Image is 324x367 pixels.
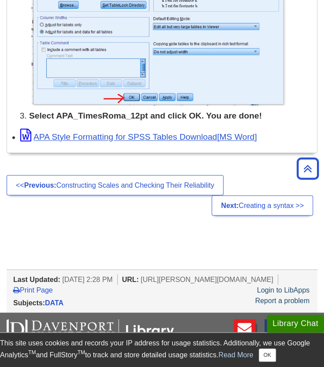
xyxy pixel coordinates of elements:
strong: Next: [221,201,238,209]
a: Read More [218,351,253,358]
i: Print Page [13,286,20,293]
sup: TM [28,349,36,356]
a: <<Previous:Constructing Scales and Checking Their Reliability [7,175,223,195]
sup: TM [78,349,85,356]
span: [DATE] 2:28 PM [62,275,112,283]
span: Last Updated: [13,275,60,283]
a: Login to LibApps [257,286,309,293]
span: URL: [122,275,139,283]
button: Library Chat [267,315,324,333]
a: Next:Creating a syntax >> [212,195,313,215]
span: Subjects: [13,299,45,306]
a: Print Page [13,286,53,293]
a: Report a problem [255,297,309,304]
a: DATA [45,299,63,306]
button: Close [259,348,276,362]
span: [URL][PERSON_NAME][DOMAIN_NAME] [141,275,273,283]
strong: Previous: [24,181,56,189]
a: Link opens in new window [20,132,257,141]
img: DU Libraries [7,319,174,342]
a: Text [264,319,287,349]
a: Back to Top [294,163,322,174]
a: E-mail [234,319,256,349]
b: Select APA_TimesRoma_12pt and click OK. You are done! [29,111,262,120]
